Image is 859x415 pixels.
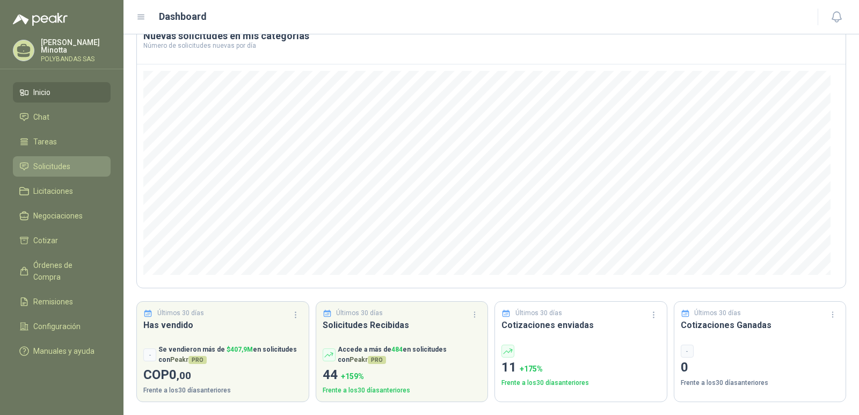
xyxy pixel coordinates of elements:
[694,308,741,318] p: Últimos 30 días
[501,318,660,332] h3: Cotizaciones enviadas
[33,321,81,332] span: Configuración
[33,111,49,123] span: Chat
[13,292,111,312] a: Remisiones
[157,308,204,318] p: Últimos 30 días
[177,369,191,382] span: ,00
[13,13,68,26] img: Logo peakr
[515,308,562,318] p: Últimos 30 días
[501,358,660,378] p: 11
[501,378,660,388] p: Frente a los 30 días anteriores
[33,210,83,222] span: Negociaciones
[227,346,253,353] span: $ 407,9M
[169,367,191,382] span: 0
[33,86,50,98] span: Inicio
[13,230,111,251] a: Cotizar
[158,345,302,365] p: Se vendieron más de en solicitudes con
[13,132,111,152] a: Tareas
[41,56,111,62] p: POLYBANDAS SAS
[143,30,839,42] h3: Nuevas solicitudes en mis categorías
[681,345,694,358] div: -
[13,82,111,103] a: Inicio
[323,318,482,332] h3: Solicitudes Recibidas
[33,235,58,246] span: Cotizar
[681,378,840,388] p: Frente a los 30 días anteriores
[350,356,386,363] span: Peakr
[13,255,111,287] a: Órdenes de Compra
[33,296,73,308] span: Remisiones
[143,348,156,361] div: -
[13,341,111,361] a: Manuales y ayuda
[33,185,73,197] span: Licitaciones
[13,107,111,127] a: Chat
[143,42,839,49] p: Número de solicitudes nuevas por día
[13,206,111,226] a: Negociaciones
[33,259,100,283] span: Órdenes de Compra
[520,365,543,373] span: + 175 %
[391,346,403,353] span: 484
[13,316,111,337] a: Configuración
[33,161,70,172] span: Solicitudes
[681,358,840,378] p: 0
[33,136,57,148] span: Tareas
[681,318,840,332] h3: Cotizaciones Ganadas
[368,356,386,364] span: PRO
[336,308,383,318] p: Últimos 30 días
[323,365,482,385] p: 44
[170,356,207,363] span: Peakr
[143,318,302,332] h3: Has vendido
[13,181,111,201] a: Licitaciones
[159,9,207,24] h1: Dashboard
[13,156,111,177] a: Solicitudes
[188,356,207,364] span: PRO
[338,345,482,365] p: Accede a más de en solicitudes con
[143,385,302,396] p: Frente a los 30 días anteriores
[323,385,482,396] p: Frente a los 30 días anteriores
[41,39,111,54] p: [PERSON_NAME] Minotta
[143,365,302,385] p: COP
[33,345,94,357] span: Manuales y ayuda
[341,372,364,381] span: + 159 %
